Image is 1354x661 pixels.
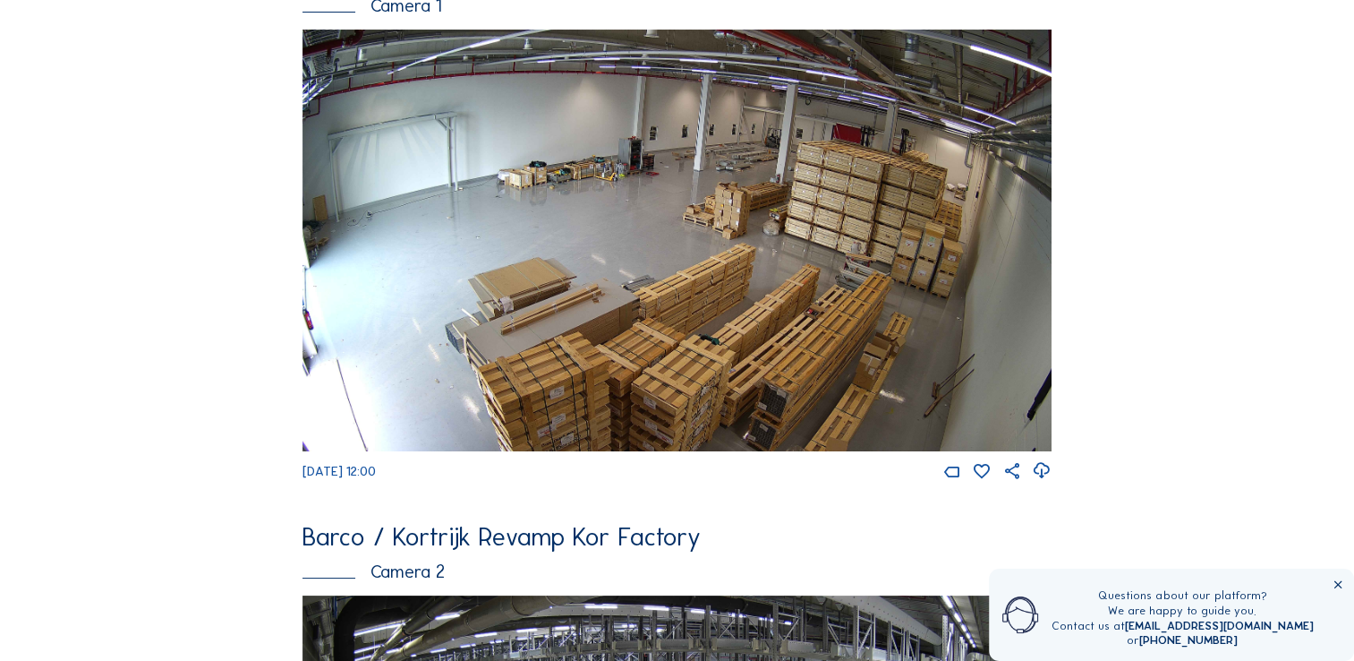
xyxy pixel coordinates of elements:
[1052,604,1314,619] div: We are happy to guide you.
[1002,588,1038,641] img: operator
[1125,619,1314,632] a: [EMAIL_ADDRESS][DOMAIN_NAME]
[302,463,376,479] span: [DATE] 12:00
[1052,633,1314,648] div: or
[302,30,1052,451] img: Image
[302,562,1052,580] div: Camera 2
[1052,619,1314,634] div: Contact us at
[1139,633,1238,647] a: [PHONE_NUMBER]
[1052,588,1314,604] div: Questions about our platform?
[302,525,1052,551] div: Barco / Kortrijk Revamp Kor Factory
